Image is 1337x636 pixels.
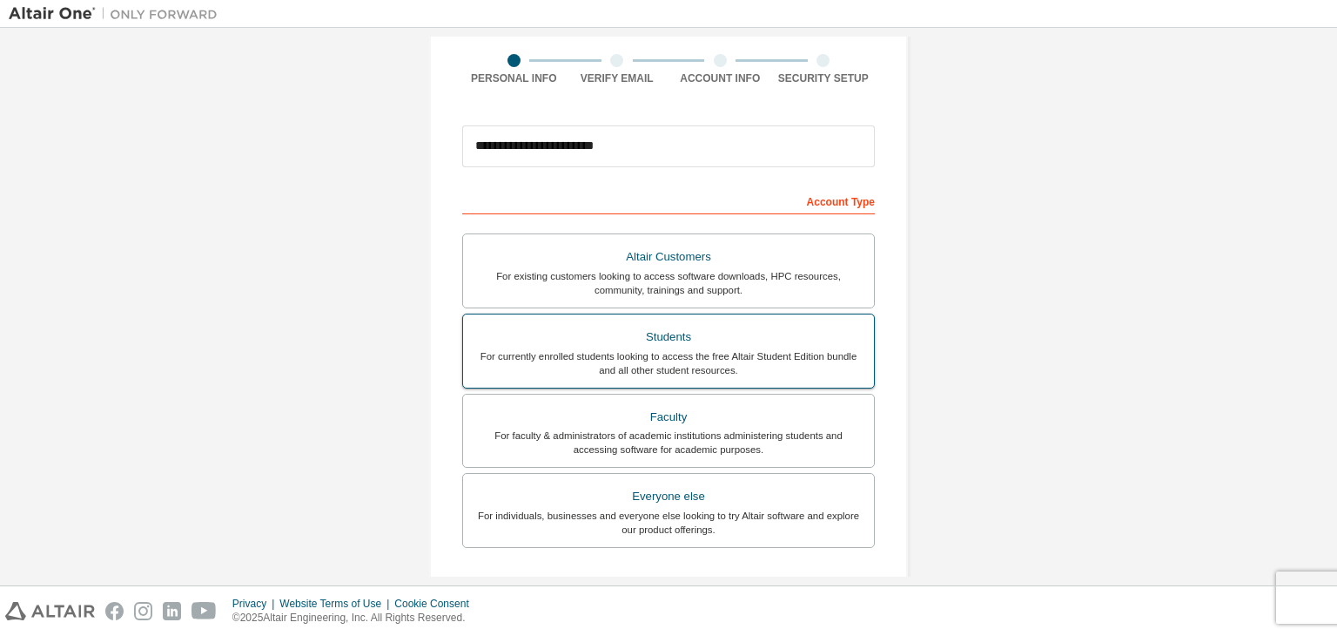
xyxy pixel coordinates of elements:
[474,245,863,269] div: Altair Customers
[474,269,863,297] div: For existing customers looking to access software downloads, HPC resources, community, trainings ...
[474,484,863,509] div: Everyone else
[105,602,124,620] img: facebook.svg
[163,602,181,620] img: linkedin.svg
[232,597,279,611] div: Privacy
[474,349,863,377] div: For currently enrolled students looking to access the free Altair Student Edition bundle and all ...
[279,597,394,611] div: Website Terms of Use
[394,597,479,611] div: Cookie Consent
[9,5,226,23] img: Altair One
[772,71,876,85] div: Security Setup
[566,71,669,85] div: Verify Email
[134,602,152,620] img: instagram.svg
[5,602,95,620] img: altair_logo.svg
[474,429,863,457] div: For faculty & administrators of academic institutions administering students and accessing softwa...
[462,71,566,85] div: Personal Info
[462,574,875,602] div: Your Profile
[474,325,863,349] div: Students
[668,71,772,85] div: Account Info
[232,611,480,626] p: © 2025 Altair Engineering, Inc. All Rights Reserved.
[474,405,863,430] div: Faculty
[462,186,875,214] div: Account Type
[474,509,863,537] div: For individuals, businesses and everyone else looking to try Altair software and explore our prod...
[191,602,217,620] img: youtube.svg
